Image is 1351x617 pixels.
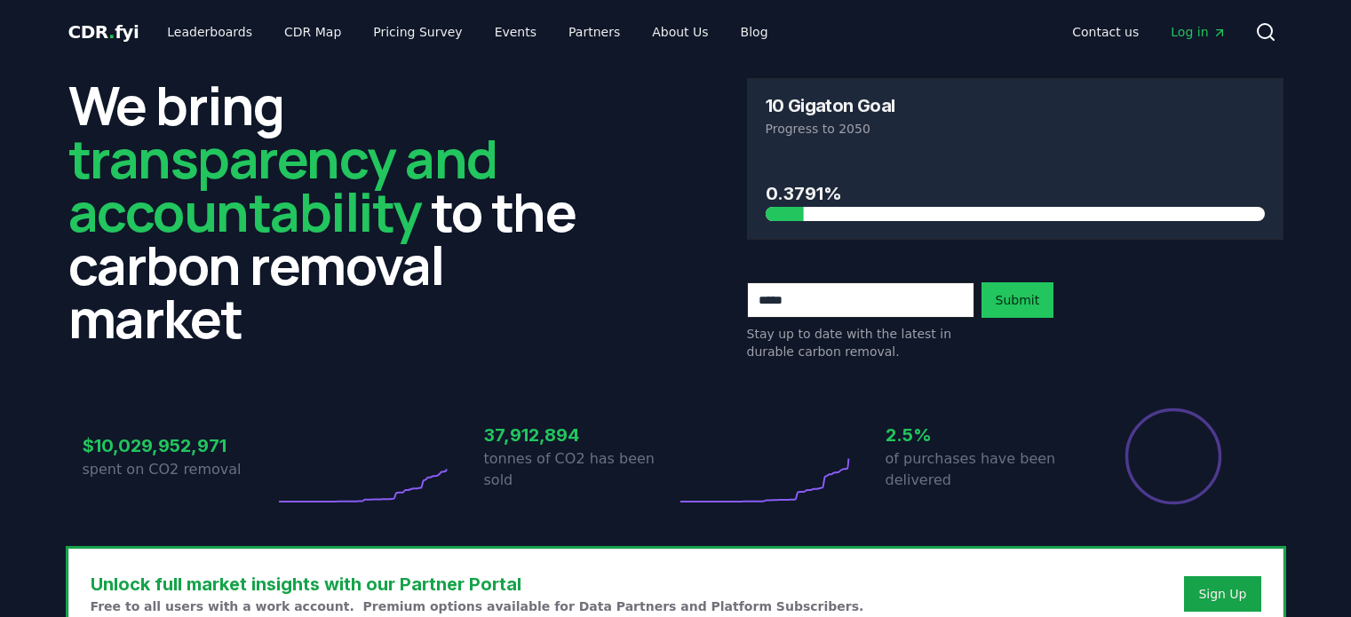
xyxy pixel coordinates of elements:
[270,16,355,48] a: CDR Map
[83,432,274,459] h3: $10,029,952,971
[91,597,864,615] p: Free to all users with a work account. Premium options available for Data Partners and Platform S...
[68,122,497,248] span: transparency and accountability
[1058,16,1240,48] nav: Main
[91,571,864,597] h3: Unlock full market insights with our Partner Portal
[886,422,1077,448] h3: 2.5%
[83,459,274,480] p: spent on CO2 removal
[727,16,783,48] a: Blog
[359,16,476,48] a: Pricing Survey
[153,16,266,48] a: Leaderboards
[981,282,1054,318] button: Submit
[747,325,974,360] p: Stay up to date with the latest in durable carbon removal.
[766,97,895,115] h3: 10 Gigaton Goal
[68,20,139,44] a: CDR.fyi
[1198,585,1246,603] a: Sign Up
[1171,23,1226,41] span: Log in
[1058,16,1153,48] a: Contact us
[108,21,115,43] span: .
[886,448,1077,491] p: of purchases have been delivered
[481,16,551,48] a: Events
[766,120,1265,138] p: Progress to 2050
[484,448,676,491] p: tonnes of CO2 has been sold
[638,16,722,48] a: About Us
[766,180,1265,207] h3: 0.3791%
[554,16,634,48] a: Partners
[68,78,605,344] h2: We bring to the carbon removal market
[484,422,676,448] h3: 37,912,894
[68,21,139,43] span: CDR fyi
[1184,576,1260,612] button: Sign Up
[1124,407,1223,506] div: Percentage of sales delivered
[1156,16,1240,48] a: Log in
[153,16,782,48] nav: Main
